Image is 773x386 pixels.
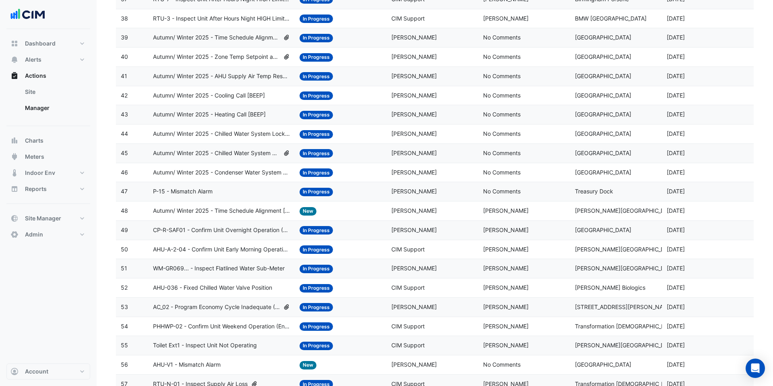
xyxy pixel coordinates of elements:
span: CP-R-SAF01 - Confirm Unit Overnight Operation (Energy Waste) [153,226,290,235]
button: Site Manager [6,210,90,226]
span: In Progress [300,111,333,119]
span: [PERSON_NAME] [483,323,529,330]
span: 48 [121,207,128,214]
span: In Progress [300,168,333,177]
span: [PERSON_NAME][GEOGRAPHIC_DATA][PERSON_NAME] [575,207,722,214]
span: In Progress [300,322,333,331]
app-icon: Charts [10,137,19,145]
span: 51 [121,265,127,272]
span: [PERSON_NAME][GEOGRAPHIC_DATA][PERSON_NAME] [575,265,722,272]
span: 2025-07-04T12:34:15.227 [667,342,685,349]
span: 2025-07-29T08:24:11.387 [667,73,685,79]
app-icon: Alerts [10,56,19,64]
span: [PERSON_NAME] [391,53,437,60]
span: No Comments [483,73,521,79]
span: RTU-3 - Inspect Unit After Hours Night HIGH Limit Activation Detected [153,14,290,23]
span: [PERSON_NAME] [391,265,437,272]
span: 52 [121,284,128,291]
span: 39 [121,34,128,41]
span: 45 [121,149,128,156]
span: 46 [121,169,128,176]
span: 2025-07-29T08:24:25.063 [667,34,685,41]
span: Charts [25,137,43,145]
span: No Comments [483,111,521,118]
app-icon: Indoor Env [10,169,19,177]
span: In Progress [300,149,333,158]
span: [PERSON_NAME] [391,188,437,195]
span: Autumn/ Winter 2025 - Chilled Water System Lockout [BEEP] [153,129,290,139]
app-icon: Admin [10,230,19,239]
span: Autumn/ Winter 2025 - AHU Supply Air Temp Reset [BEEP] [153,72,290,81]
span: In Progress [300,226,333,235]
span: [PERSON_NAME] Biologics [575,284,645,291]
span: 44 [121,130,128,137]
span: 41 [121,73,127,79]
span: No Comments [483,169,521,176]
span: AHU-V1 - Mismatch Alarm [153,360,221,369]
span: No Comments [483,130,521,137]
div: Actions [6,84,90,119]
span: New [300,361,316,369]
span: In Progress [300,265,333,273]
span: [PERSON_NAME] [391,149,437,156]
app-icon: Reports [10,185,19,193]
button: Dashboard [6,35,90,52]
span: Site Manager [25,214,61,222]
span: In Progress [300,245,333,254]
span: [PERSON_NAME] [391,130,437,137]
span: 2025-07-15T11:17:42.995 [667,284,685,291]
span: Autumn/ Winter 2025 - Cooling Call [BEEP] [153,91,265,100]
span: In Progress [300,72,333,81]
span: 49 [121,226,128,233]
span: Actions [25,72,46,80]
span: [PERSON_NAME] [483,284,529,291]
span: Reports [25,185,47,193]
span: 42 [121,92,128,99]
span: 38 [121,15,128,22]
app-icon: Site Manager [10,214,19,222]
span: In Progress [300,284,333,293]
span: AC_02 - Program Economy Cycle Inadequate (Energy Saving) [153,303,280,312]
span: In Progress [300,130,333,139]
span: 2025-07-29T08:24:03.926 [667,92,685,99]
span: 56 [121,361,128,368]
span: [GEOGRAPHIC_DATA] [575,169,631,176]
span: [PERSON_NAME] [483,265,529,272]
span: [GEOGRAPHIC_DATA] [575,149,631,156]
span: 2025-07-28T12:44:22.527 [667,188,685,195]
span: 2025-07-09T08:14:20.796 [667,323,685,330]
span: Autumn/ Winter 2025 - Condenser Water System Temp Reset [BEEP] [153,168,290,177]
span: 2025-07-29T08:23:56.598 [667,111,685,118]
button: Indoor Env [6,165,90,181]
span: 2025-07-29T08:24:17.958 [667,53,685,60]
span: Transformation [DEMOGRAPHIC_DATA][GEOGRAPHIC_DATA] [575,323,734,330]
app-icon: Dashboard [10,39,19,48]
span: Admin [25,230,43,239]
span: AHU-A-2-04 - Confirm Unit Early Morning Operation (Energy Saving) [153,245,290,254]
span: P-15 - Mismatch Alarm [153,187,213,196]
span: CIM Support [391,246,425,253]
span: CIM Support [391,284,425,291]
span: [PERSON_NAME] [483,15,529,22]
span: In Progress [300,34,333,42]
button: Account [6,363,90,380]
span: In Progress [300,91,333,100]
span: Treasury Dock [575,188,613,195]
button: Alerts [6,52,90,68]
span: Account [25,367,48,376]
span: PHHWP-02 - Confirm Unit Weekend Operation (Energy Waste) [153,322,290,331]
span: Autumn/ Winter 2025 - Time Schedule Alignment [BEEP] [153,33,280,42]
span: 2025-07-28T16:03:18.926 [667,207,685,214]
button: Charts [6,133,90,149]
span: CIM Support [391,342,425,349]
img: Company Logo [10,6,46,23]
span: 2025-07-28T12:22:57.416 [667,226,685,233]
span: [GEOGRAPHIC_DATA] [575,111,631,118]
span: [STREET_ADDRESS][PERSON_NAME] [575,303,673,310]
span: 40 [121,53,128,60]
span: [PERSON_NAME][GEOGRAPHIC_DATA] [575,342,677,349]
button: Meters [6,149,90,165]
span: [GEOGRAPHIC_DATA] [575,226,631,233]
span: [PERSON_NAME] [483,246,529,253]
span: [PERSON_NAME] [483,207,529,214]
